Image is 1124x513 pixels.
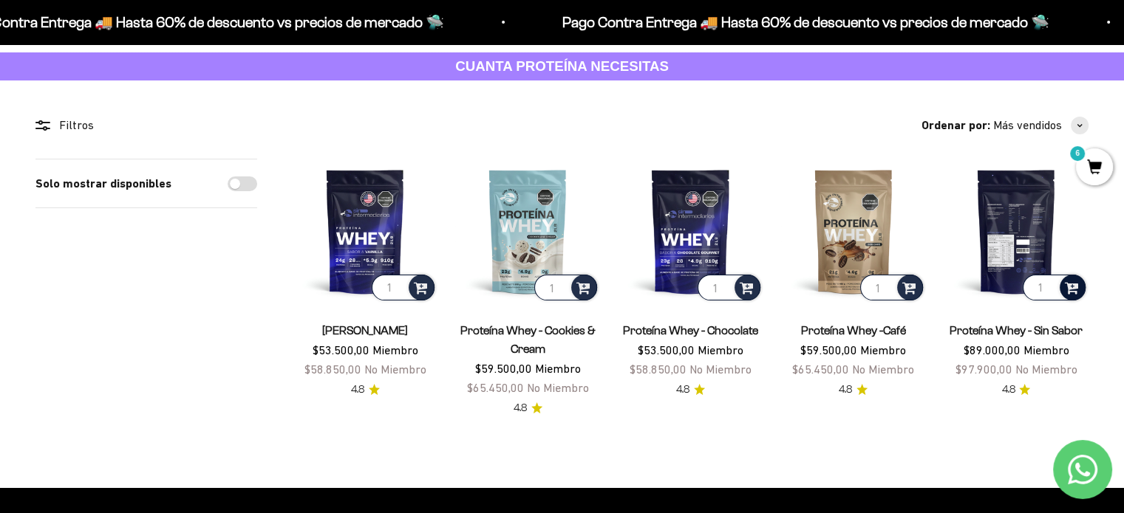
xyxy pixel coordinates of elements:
[801,324,906,337] a: Proteína Whey -Café
[527,381,589,394] span: No Miembro
[467,381,524,394] span: $65.450,00
[963,343,1020,357] span: $89.000,00
[676,382,689,398] span: 4.8
[35,116,257,135] div: Filtros
[638,343,695,357] span: $53.500,00
[950,324,1083,337] a: Proteína Whey - Sin Sabor
[351,382,364,398] span: 4.8
[372,343,418,357] span: Miembro
[1076,160,1113,176] a: 6
[455,58,669,74] strong: CUANTA PROTEÍNA NECESITAS
[351,382,380,398] a: 4.84.8 de 5.0 estrellas
[561,10,1048,34] p: Pago Contra Entrega 🚚 Hasta 60% de descuento vs precios de mercado 🛸
[1001,382,1030,398] a: 4.84.8 de 5.0 estrellas
[698,343,743,357] span: Miembro
[689,362,752,376] span: No Miembro
[1001,382,1015,398] span: 4.8
[304,362,361,376] span: $58.850,00
[35,174,171,193] label: Solo mostrar disponibles
[475,362,532,375] span: $59.500,00
[460,324,596,355] a: Proteína Whey - Cookies & Cream
[944,159,1089,303] img: Proteína Whey - Sin Sabor
[1015,362,1077,376] span: No Miembro
[535,362,581,375] span: Miembro
[630,362,687,376] span: $58.850,00
[955,362,1012,376] span: $97.900,00
[839,382,868,398] a: 4.84.8 de 5.0 estrellas
[1069,145,1086,162] mark: 6
[993,116,1062,135] span: Más vendidos
[800,343,857,357] span: $59.500,00
[839,382,852,398] span: 4.8
[676,382,705,398] a: 4.84.8 de 5.0 estrellas
[860,343,906,357] span: Miembro
[852,362,914,376] span: No Miembro
[1023,343,1069,357] span: Miembro
[514,400,542,416] a: 4.84.8 de 5.0 estrellas
[792,362,849,376] span: $65.450,00
[322,324,408,337] a: [PERSON_NAME]
[514,400,527,416] span: 4.8
[922,116,990,135] span: Ordenar por:
[993,116,1089,135] button: Más vendidos
[364,362,426,376] span: No Miembro
[313,343,369,357] span: $53.500,00
[623,324,758,337] a: Proteína Whey - Chocolate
